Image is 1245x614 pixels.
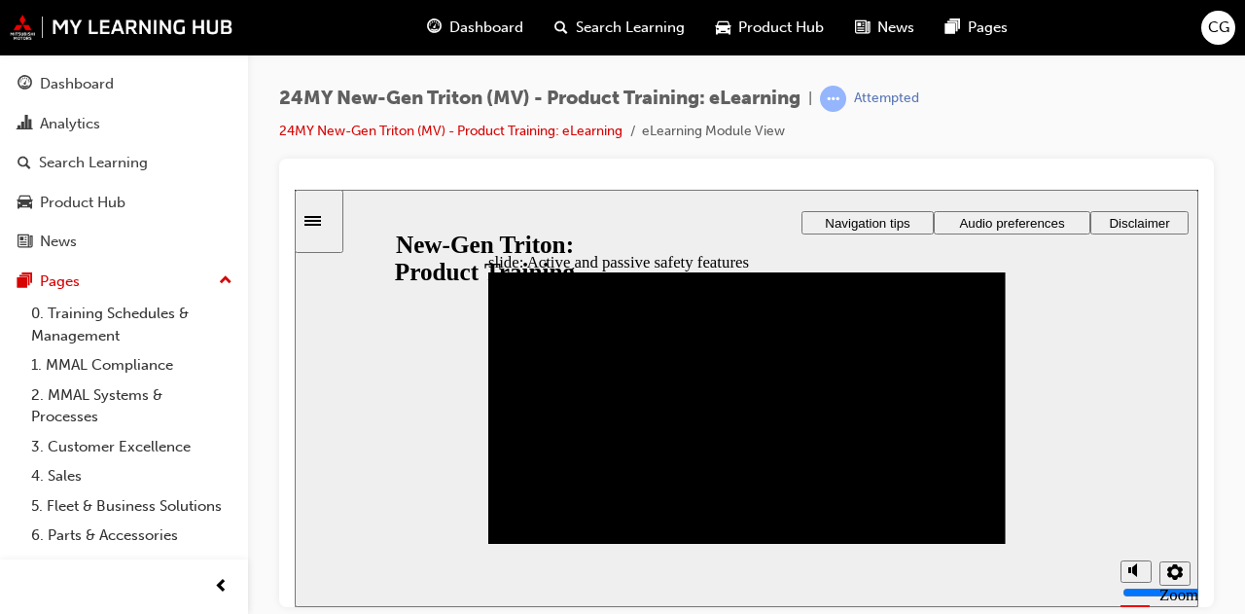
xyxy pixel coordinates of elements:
div: misc controls [816,354,894,417]
span: CG [1208,17,1229,39]
a: news-iconNews [839,8,930,48]
div: Attempted [854,90,919,108]
span: news-icon [855,16,870,40]
a: 1. MMAL Compliance [23,350,240,380]
button: Mute (Ctrl+Alt+M) [826,371,857,393]
span: 24MY New-Gen Triton (MV) - Product Training: eLearning [279,88,800,110]
span: Product Hub [738,17,824,39]
span: guage-icon [427,16,442,40]
a: 0. Training Schedules & Management [23,299,240,350]
span: chart-icon [18,116,32,133]
a: search-iconSearch Learning [539,8,700,48]
button: Settings [865,372,896,396]
span: pages-icon [945,16,960,40]
input: volume [828,395,953,411]
span: Pages [968,17,1008,39]
span: learningRecordVerb_ATTEMPT-icon [820,86,846,112]
div: Pages [40,271,80,293]
a: Dashboard [8,66,240,102]
a: 4. Sales [23,461,240,491]
button: Navigation tips [507,21,639,45]
span: prev-icon [214,575,229,599]
span: pages-icon [18,273,32,291]
span: Audio preferences [664,26,769,41]
button: CG [1201,11,1235,45]
span: Disclaimer [814,26,874,41]
li: eLearning Module View [642,121,785,143]
button: DashboardAnalyticsSearch LearningProduct HubNews [8,62,240,264]
div: Analytics [40,113,100,135]
span: Search Learning [576,17,685,39]
span: car-icon [18,195,32,212]
a: guage-iconDashboard [411,8,539,48]
div: News [40,231,77,253]
a: News [8,224,240,260]
span: news-icon [18,234,32,251]
span: Navigation tips [530,26,615,41]
label: Zoom to fit [865,396,904,453]
span: | [808,88,812,110]
span: search-icon [554,16,568,40]
a: 2. MMAL Systems & Processes [23,380,240,432]
a: Search Learning [8,145,240,181]
div: Product Hub [40,192,125,214]
a: 7. Service [23,551,240,581]
button: Disclaimer [796,21,894,45]
a: 6. Parts & Accessories [23,521,240,551]
a: Analytics [8,106,240,142]
span: guage-icon [18,76,32,93]
span: up-icon [219,269,232,294]
span: Dashboard [449,17,523,39]
button: Pages [8,264,240,300]
div: Dashboard [40,73,114,95]
a: car-iconProduct Hub [700,8,839,48]
a: 5. Fleet & Business Solutions [23,491,240,522]
span: car-icon [716,16,730,40]
img: mmal [10,15,233,40]
a: Product Hub [8,185,240,221]
button: Audio preferences [639,21,796,45]
a: 3. Customer Excellence [23,432,240,462]
div: Search Learning [39,152,148,174]
a: 24MY New-Gen Triton (MV) - Product Training: eLearning [279,123,622,139]
a: pages-iconPages [930,8,1023,48]
span: search-icon [18,155,31,172]
span: News [877,17,914,39]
